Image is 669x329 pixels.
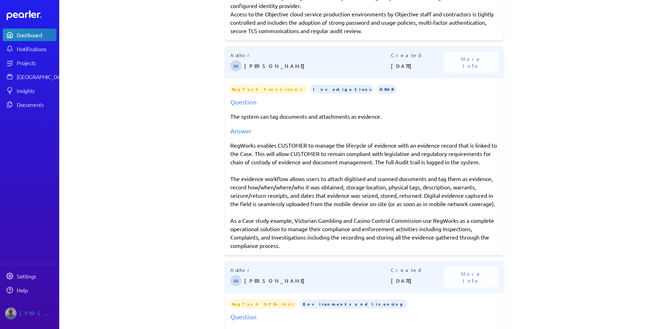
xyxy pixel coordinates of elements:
a: Projects [3,56,56,69]
button: More Info [444,52,498,73]
button: More Info [444,267,498,288]
span: RegTech Functional [229,85,307,94]
a: Jason Riches's photo[PERSON_NAME] [3,305,56,322]
p: [DATE] [391,59,445,73]
a: [GEOGRAPHIC_DATA] [3,70,56,83]
div: Question [230,312,498,321]
span: Steve Ackermann [230,275,241,286]
div: [PERSON_NAME] [20,307,54,319]
div: Answer [230,126,498,135]
span: Steve Ackermann [230,60,241,71]
a: Help [3,284,56,296]
img: Jason Riches [5,307,17,319]
span: Environments and licensing [300,299,407,308]
div: Notifications [17,45,56,52]
div: RegWorks enables CUSTOMER to manage the lifecycle of evidence with an evidence record that is lin... [230,141,498,250]
a: Settings [3,270,56,282]
div: Settings [17,273,56,280]
a: Notifications [3,42,56,55]
p: Author [230,266,391,274]
a: Insights [3,84,56,97]
div: Question [230,97,498,107]
span: NRAR [377,85,397,94]
p: [PERSON_NAME] [244,274,391,288]
a: Documents [3,98,56,111]
div: Projects [17,59,56,66]
p: Created [391,266,445,274]
div: [GEOGRAPHIC_DATA] [17,73,69,80]
p: [PERSON_NAME] [244,59,391,73]
div: Insights [17,87,56,94]
p: Author [230,52,391,59]
div: Documents [17,101,56,108]
div: Dashboard [17,31,56,38]
a: Dashboard [3,29,56,41]
span: More Info [453,55,490,69]
p: The system can tag documents and attachments as evidence. [230,112,498,120]
a: Dashboard [7,10,56,20]
span: RegTech NFRs (AU) [229,299,297,308]
p: [DATE] [391,274,445,288]
p: Created [391,52,445,59]
span: Investigations [310,85,374,94]
span: More Info [453,270,490,284]
div: Help [17,287,56,293]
